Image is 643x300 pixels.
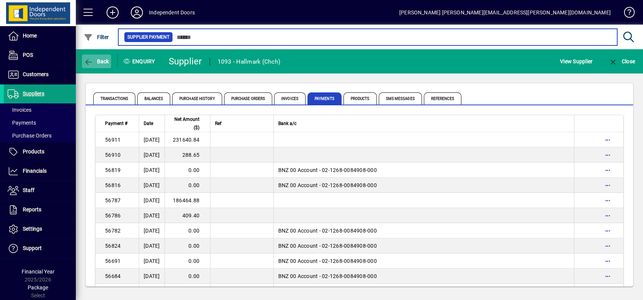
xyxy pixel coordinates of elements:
span: Supplier Payment [127,33,169,41]
div: [PERSON_NAME] [PERSON_NAME][EMAIL_ADDRESS][PERSON_NAME][DOMAIN_NAME] [399,6,611,19]
span: Package [28,284,48,291]
span: SMS Messages [379,92,422,105]
span: 56816 [105,182,121,188]
span: Payment # [105,119,127,128]
span: BNZ 00 Account - 02-1268-0084908-000 [278,228,377,234]
td: 0.00 [165,238,210,253]
span: Purchase History [172,92,222,105]
span: Financial Year [22,269,55,275]
span: Close [608,58,635,64]
div: Payment # [105,119,134,128]
button: More options [602,285,614,297]
td: 231640.84 [165,132,210,147]
a: POS [4,46,76,65]
div: Bank a/c [278,119,569,128]
td: 186464.88 [165,193,210,208]
div: Enquiry [118,55,163,67]
span: 56786 [105,212,121,219]
span: Invoices [274,92,306,105]
span: Suppliers [23,91,44,97]
span: BNZ 00 Account - 02-1268-0084908-000 [278,258,377,264]
span: BNZ 00 Account - 02-1268-0084908-000 [278,167,377,173]
button: Filter [82,30,111,44]
button: More options [602,179,614,191]
a: Financials [4,162,76,181]
a: Payments [4,116,76,129]
td: [DATE] [139,223,165,238]
button: Add [100,6,125,19]
span: Settings [23,226,42,232]
span: 56787 [105,197,121,203]
td: [DATE] [139,193,165,208]
span: Financials [23,168,47,174]
a: Knowledge Base [618,2,634,26]
a: Settings [4,220,76,239]
div: 1093 - Hallmark (Chch) [218,56,281,68]
a: Purchase Orders [4,129,76,142]
span: Purchase Orders [224,92,273,105]
span: Products [23,148,44,155]
a: Reports [4,200,76,219]
button: Close [607,55,637,68]
span: Staff [23,187,35,193]
span: Reports [23,206,41,212]
span: References [424,92,461,105]
div: Net Amount ($) [169,115,206,132]
a: Home [4,27,76,45]
td: [DATE] [139,238,165,253]
button: Back [82,55,111,68]
td: [DATE] [139,269,165,284]
a: Staff [4,181,76,200]
div: Supplier [169,55,202,67]
span: BNZ 00 Account - 02-1268-0084908-000 [278,273,377,279]
span: Filter [84,34,109,40]
button: More options [602,209,614,222]
span: Purchase Orders [8,133,52,139]
div: Date [144,119,160,128]
span: Balances [137,92,170,105]
button: More options [602,255,614,267]
div: Independent Doors [149,6,195,19]
button: More options [602,194,614,206]
div: Ref [215,119,269,128]
td: 252402.35 [165,284,210,299]
span: 56824 [105,243,121,249]
span: Payments [8,120,36,126]
span: Transactions [93,92,135,105]
span: 56782 [105,228,121,234]
span: Products [343,92,377,105]
span: 56819 [105,167,121,173]
td: [DATE] [139,178,165,193]
td: 288.65 [165,147,210,162]
td: 409.40 [165,208,210,223]
button: More options [602,164,614,176]
button: More options [602,225,614,237]
span: Back [84,58,109,64]
td: [DATE] [139,162,165,178]
a: Invoices [4,103,76,116]
app-page-header-button: Close enquiry [601,55,643,68]
td: 0.00 [165,178,210,193]
td: 0.00 [165,269,210,284]
span: Support [23,245,42,251]
td: [DATE] [139,132,165,147]
a: Products [4,142,76,161]
button: More options [602,240,614,252]
td: 0.00 [165,162,210,178]
span: BNZ 00 Account - 02-1268-0084908-000 [278,243,377,249]
span: Date [144,119,153,128]
span: Payments [307,92,342,105]
span: 56684 [105,273,121,279]
span: 56911 [105,137,121,143]
button: More options [602,149,614,161]
a: Support [4,239,76,258]
span: Net Amount ($) [169,115,199,132]
button: View Supplier [558,55,594,68]
td: [DATE] [139,253,165,269]
button: More options [602,270,614,282]
a: Customers [4,65,76,84]
span: Bank a/c [278,119,296,128]
span: POS [23,52,33,58]
span: 56910 [105,152,121,158]
span: BNZ 00 Account - 02-1268-0084908-000 [278,182,377,188]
